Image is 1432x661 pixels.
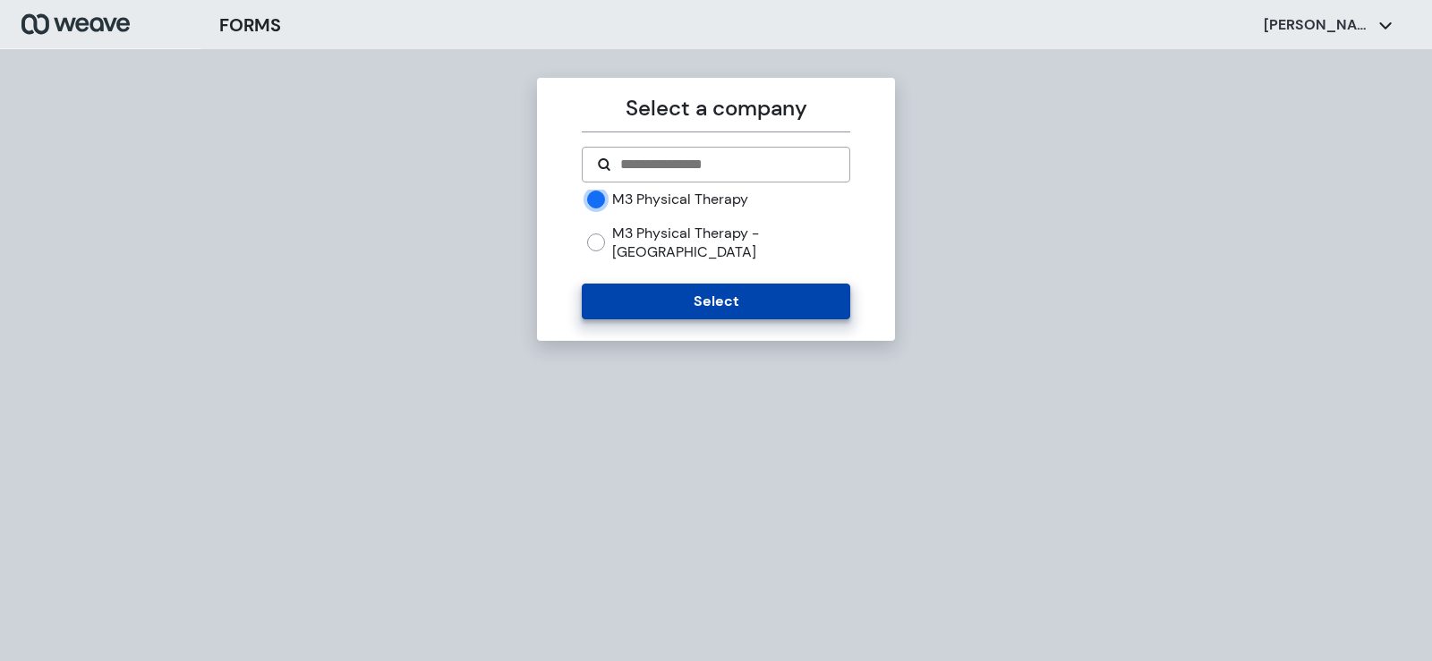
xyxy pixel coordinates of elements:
[582,92,849,124] p: Select a company
[1264,15,1371,35] p: [PERSON_NAME]
[582,284,849,319] button: Select
[618,154,834,175] input: Search
[612,224,849,262] label: M3 Physical Therapy - [GEOGRAPHIC_DATA]
[219,12,281,38] h3: FORMS
[612,190,748,209] label: M3 Physical Therapy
